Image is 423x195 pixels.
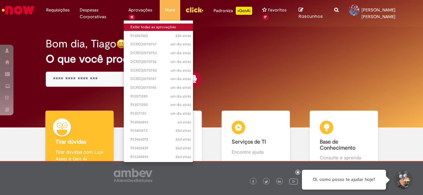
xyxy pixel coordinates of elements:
time: 26/09/2025 16:41:01 [170,94,191,99]
time: 22/09/2025 18:48:28 [178,120,191,125]
span: [PERSON_NAME] [PERSON_NAME] [361,7,395,19]
img: click_logo_yellow_360x200.png [185,5,203,15]
span: DCREQ0170745 [130,85,191,90]
time: 27/09/2025 03:53:54 [170,59,191,64]
span: um dia atrás [170,85,191,90]
span: 17 [262,14,269,20]
span: R13451272 [130,128,191,133]
span: DCREQ0170757 [130,42,191,47]
span: um dia atrás [170,111,191,116]
a: Aberto DCREQ0170753 : [124,49,198,57]
span: Requisições [46,7,70,13]
span: R13450439 [130,146,191,151]
a: Aberto R13571289 : [124,93,198,100]
a: Aberto R13466072 : [124,136,198,143]
span: Aprovações [128,7,152,13]
b: Serviços de TI [232,139,266,145]
p: Tirar dúvidas com Lupi Assist e Gen Ai [55,149,104,162]
img: happy-face.png [116,39,126,49]
span: um dia atrás [170,102,191,107]
a: Aberto R13451272 : [124,127,198,134]
a: Exibir todas as aprovações [124,24,198,31]
h2: Bom dia, Tiago [46,38,116,50]
img: logo_footer_facebook.png [252,180,255,184]
span: 26d atrás [176,154,191,159]
button: Iniciar Conversa de Suporte [393,170,413,190]
a: Aberto R13348894 : [124,153,198,161]
a: Aberto DCREQ0170750 : [124,67,198,74]
span: R13571151 [130,111,191,116]
time: 27/09/2025 03:53:53 [170,68,191,73]
time: 27/09/2025 03:53:53 [170,76,191,81]
span: um dia atrás [170,50,191,55]
a: Base de Conhecimento Consulte e aprenda [300,111,388,169]
img: logo_footer_twitter.png [265,180,268,184]
div: Padroniza [214,7,252,15]
span: um dia atrás [170,76,191,81]
span: R13557420 [130,33,191,39]
img: logo_footer_ambev_rotulo_gray.png [114,168,152,182]
p: +GenAi [236,7,252,15]
span: R13571289 [130,94,191,99]
time: 27/09/2025 10:09:55 [176,33,191,38]
a: Aberto R13571151 : [124,110,198,117]
span: R13556893 [130,120,191,125]
span: 6d atrás [178,120,191,125]
img: logo_footer_youtube.png [289,177,298,186]
span: DCREQ0170753 [130,50,191,56]
time: 02/09/2025 17:22:35 [176,146,191,151]
span: um dia atrás [170,68,191,73]
span: R13571250 [130,102,191,108]
a: Serviços de TI Encontre ajuda [211,111,300,169]
a: Tirar dúvidas Tirar dúvidas com Lupi Assist e Gen Ai [35,111,123,169]
a: Rascunhos [299,7,324,19]
p: Encontre ajuda [232,149,280,155]
a: Aberto R13571250 : [124,101,198,109]
span: More [165,7,175,13]
span: Favoritos [268,7,286,13]
span: um dia atrás [170,94,191,99]
b: Base de Conhecimento [320,139,355,151]
div: Oi, como posso te ajudar hoje? [302,170,386,190]
span: DCREQ0170752 [130,59,191,65]
a: Aberto R13450439 : [124,145,198,152]
a: Aberto DCREQ0170752 : [124,58,198,66]
span: Rascunhos [299,13,323,19]
time: 02/09/2025 17:26:44 [176,137,191,142]
time: 27/09/2025 03:53:56 [170,42,191,47]
ul: Aprovações [123,20,193,162]
span: DCREQ0170747 [130,76,191,82]
span: DCREQ0170750 [130,68,191,73]
span: R13466072 [130,137,191,142]
time: 03/09/2025 22:14:28 [176,128,191,133]
span: 25d atrás [176,128,191,133]
span: 26d atrás [176,137,191,142]
h2: O que você procura hoje? [46,53,377,65]
img: logo_footer_linkedin.png [278,180,281,184]
span: 26d atrás [176,146,191,151]
a: Aberto R13557420 : [124,32,198,40]
span: 22h atrás [176,33,191,38]
span: um dia atrás [170,42,191,47]
p: Consulte e aprenda [320,154,368,161]
time: 02/09/2025 17:08:37 [176,154,191,159]
span: R13348894 [130,154,191,160]
span: Despesas Corporativas [80,7,118,20]
b: Tirar dúvidas [55,139,86,145]
img: ServiceNow [1,3,35,17]
a: Aberto DCREQ0170745 : [124,84,198,91]
time: 26/09/2025 16:39:21 [170,111,191,116]
span: 15 [128,14,135,20]
span: um dia atrás [170,59,191,64]
time: 27/09/2025 03:53:55 [170,50,191,55]
time: 27/09/2025 03:53:52 [170,85,191,90]
a: Aberto DCREQ0170747 : [124,75,198,83]
a: Aberto DCREQ0170757 : [124,41,198,48]
a: Aberto R13556893 : [124,119,198,126]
